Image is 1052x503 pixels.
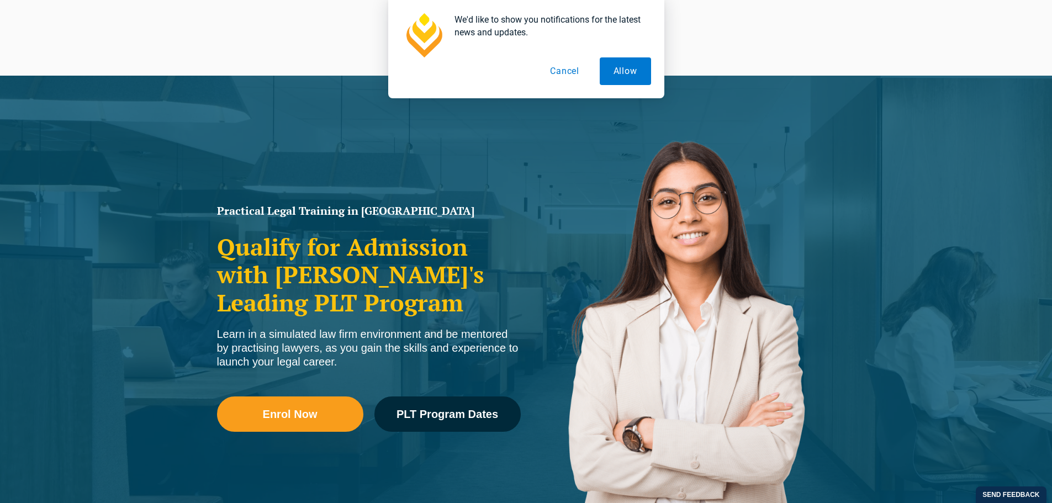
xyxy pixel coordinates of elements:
img: notification icon [401,13,446,57]
h1: Practical Legal Training in [GEOGRAPHIC_DATA] [217,205,521,216]
span: PLT Program Dates [397,409,498,420]
a: Enrol Now [217,396,363,432]
a: PLT Program Dates [374,396,521,432]
div: Learn in a simulated law firm environment and be mentored by practising lawyers, as you gain the ... [217,327,521,369]
button: Cancel [536,57,593,85]
span: Enrol Now [263,409,318,420]
div: We'd like to show you notifications for the latest news and updates. [446,13,651,39]
h2: Qualify for Admission with [PERSON_NAME]'s Leading PLT Program [217,233,521,316]
button: Allow [600,57,651,85]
